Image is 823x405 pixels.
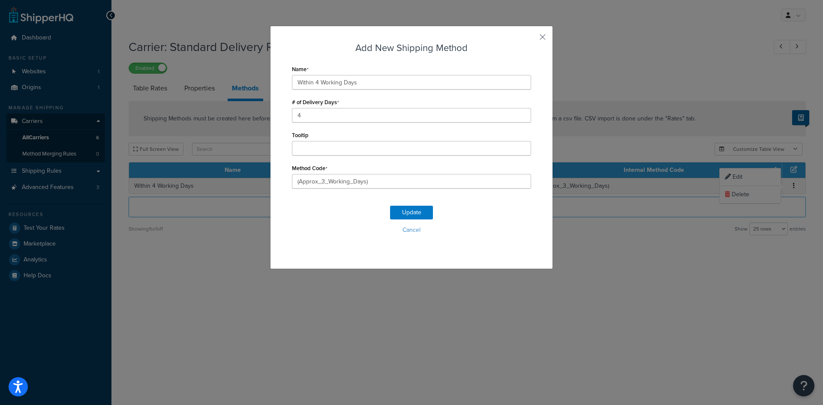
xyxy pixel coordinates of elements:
[292,66,309,73] label: Name
[292,99,339,106] label: # of Delivery Days
[292,41,531,54] h3: Add New Shipping Method
[390,206,433,219] button: Update
[292,165,327,172] label: Method Code
[292,132,309,138] label: Tooltip
[292,224,531,237] button: Cancel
